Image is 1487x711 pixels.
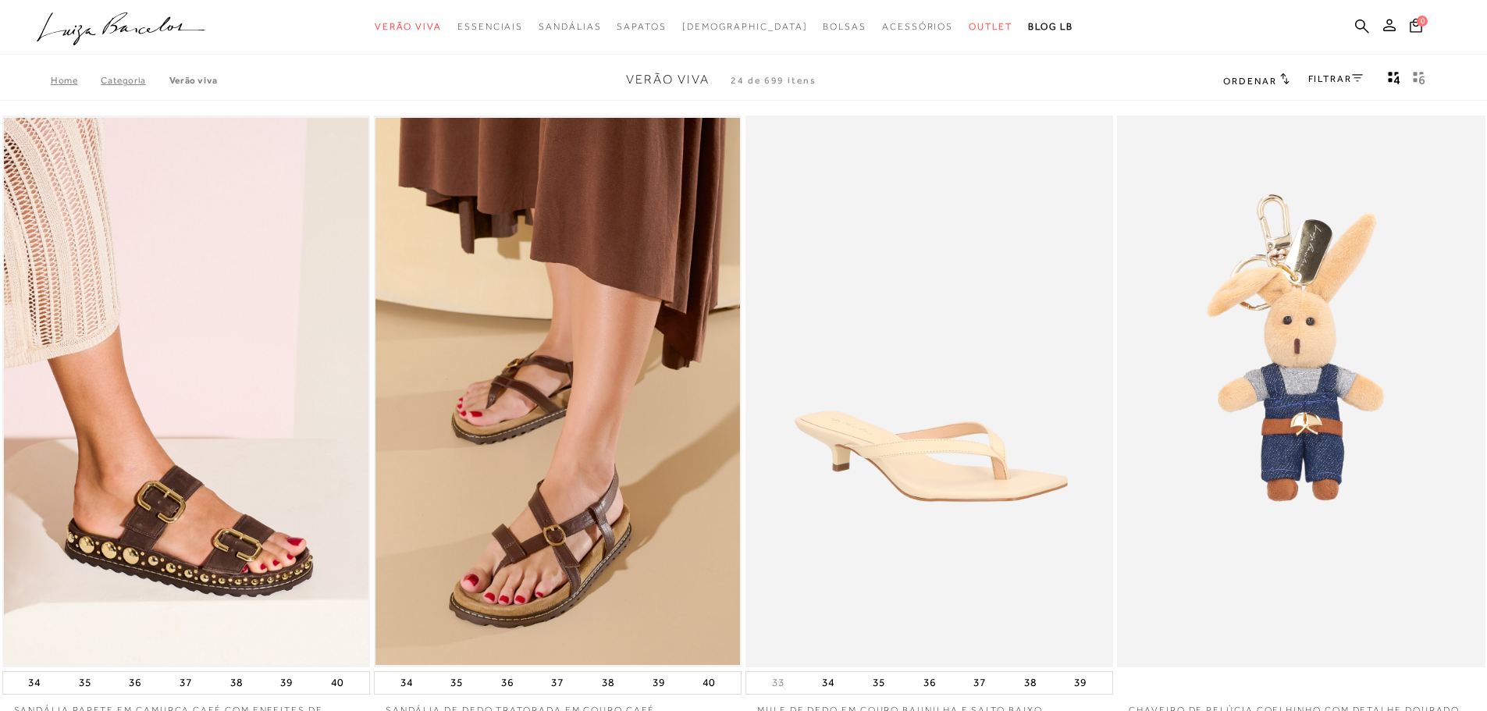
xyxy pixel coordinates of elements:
a: categoryNavScreenReaderText [969,12,1012,41]
span: BLOG LB [1028,21,1073,32]
button: 37 [175,672,197,694]
span: Sandálias [539,21,601,32]
button: 38 [226,672,247,694]
button: 36 [124,672,146,694]
a: categoryNavScreenReaderText [539,12,601,41]
span: Essenciais [457,21,523,32]
span: 24 de 699 itens [731,75,816,86]
button: 35 [868,672,890,694]
a: categoryNavScreenReaderText [882,12,953,41]
button: 34 [23,672,45,694]
a: SANDÁLIA DE DEDO TRATORADA EM COURO CAFÉ SANDÁLIA DE DEDO TRATORADA EM COURO CAFÉ [375,118,740,665]
button: 39 [648,672,670,694]
button: 34 [396,672,418,694]
a: categoryNavScreenReaderText [617,12,666,41]
a: categoryNavScreenReaderText [823,12,866,41]
a: Categoria [101,75,169,86]
span: 0 [1417,16,1428,27]
button: 37 [969,672,991,694]
button: 37 [546,672,568,694]
span: Verão Viva [375,21,442,32]
a: noSubCategoriesText [682,12,808,41]
button: gridText6Desc [1408,70,1430,91]
button: 39 [276,672,297,694]
button: 0 [1405,17,1427,38]
a: BLOG LB [1028,12,1073,41]
button: 40 [698,672,720,694]
a: MULE DE DEDO EM COURO BAUNILHA E SALTO BAIXO MULE DE DEDO EM COURO BAUNILHA E SALTO BAIXO [747,118,1112,665]
button: 38 [597,672,619,694]
button: 36 [919,672,941,694]
a: categoryNavScreenReaderText [375,12,442,41]
button: 39 [1069,672,1091,694]
button: 40 [326,672,348,694]
a: CHAVEIRO DE PELÚCIA COELHINHO COM DETALHE DOURADO CHAVEIRO DE PELÚCIA COELHINHO COM DETALHE DOURADO [1119,118,1483,665]
button: 34 [817,672,839,694]
img: CHAVEIRO DE PELÚCIA COELHINHO COM DETALHE DOURADO [1119,118,1483,665]
a: categoryNavScreenReaderText [457,12,523,41]
button: 38 [1019,672,1041,694]
a: Home [51,75,101,86]
img: MULE DE DEDO EM COURO BAUNILHA E SALTO BAIXO [747,118,1112,665]
span: Bolsas [823,21,866,32]
span: Verão Viva [626,73,710,87]
span: Ordenar [1223,76,1276,87]
span: [DEMOGRAPHIC_DATA] [682,21,808,32]
a: SANDÁLIA PAPETE EM CAMURÇA CAFÉ COM ENFEITES DE REBITES SANDÁLIA PAPETE EM CAMURÇA CAFÉ COM ENFEI... [4,118,368,665]
a: FILTRAR [1308,73,1363,84]
button: Mostrar 4 produtos por linha [1383,70,1405,91]
button: 33 [767,675,789,690]
img: SANDÁLIA DE DEDO TRATORADA EM COURO CAFÉ [375,118,740,665]
a: Verão Viva [169,75,218,86]
button: 36 [496,672,518,694]
button: 35 [74,672,96,694]
span: Sapatos [617,21,666,32]
span: Acessórios [882,21,953,32]
img: SANDÁLIA PAPETE EM CAMURÇA CAFÉ COM ENFEITES DE REBITES [4,118,368,665]
span: Outlet [969,21,1012,32]
button: 35 [446,672,468,694]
